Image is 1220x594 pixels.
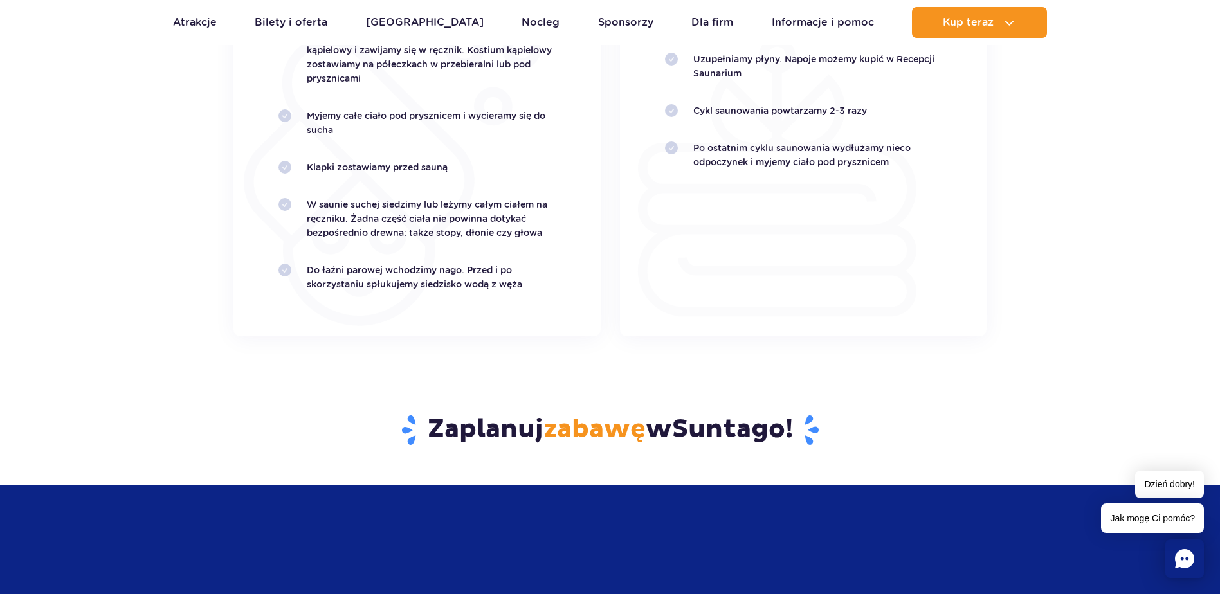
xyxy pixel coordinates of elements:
span: Suntago [672,413,785,446]
p: Przed wejściem na sauny zdejmujemy kostium kąpielowy i zawijamy się w ręcznik. Kostium kąpielowy ... [307,29,556,85]
a: [GEOGRAPHIC_DATA] [366,7,484,38]
a: Sponsorzy [598,7,653,38]
p: Cykl saunowania powtarzamy 2-3 razy [693,104,942,118]
h3: Zaplanuj w ! [233,413,987,447]
span: zabawę [543,413,646,446]
div: Chat [1165,539,1204,578]
p: Uzupełniamy płyny. Napoje możemy kupić w Recepcji Saunarium [693,52,942,80]
span: Dzień dobry! [1135,471,1204,498]
p: Klapki zostawiamy przed sauną [307,160,556,174]
p: Po ostatnim cyklu saunowania wydłużamy nieco odpoczynek i myjemy ciało pod prysznicem [693,141,942,169]
a: Bilety i oferta [255,7,327,38]
span: Jak mogę Ci pomóc? [1101,503,1204,533]
button: Kup teraz [912,7,1047,38]
p: Myjemy całe ciało pod prysznicem i wycieramy się do sucha [307,109,556,137]
a: Atrakcje [173,7,217,38]
p: Do łaźni parowej wchodzimy nago. Przed i po skorzystaniu spłukujemy siedzisko wodą z węża [307,263,556,291]
a: Informacje i pomoc [772,7,874,38]
a: Nocleg [522,7,560,38]
p: W saunie suchej siedzimy lub leżymy całym ciałem na ręczniku. Żadna część ciała nie powinna dotyk... [307,197,556,240]
span: Kup teraz [943,17,994,28]
a: Dla firm [691,7,733,38]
